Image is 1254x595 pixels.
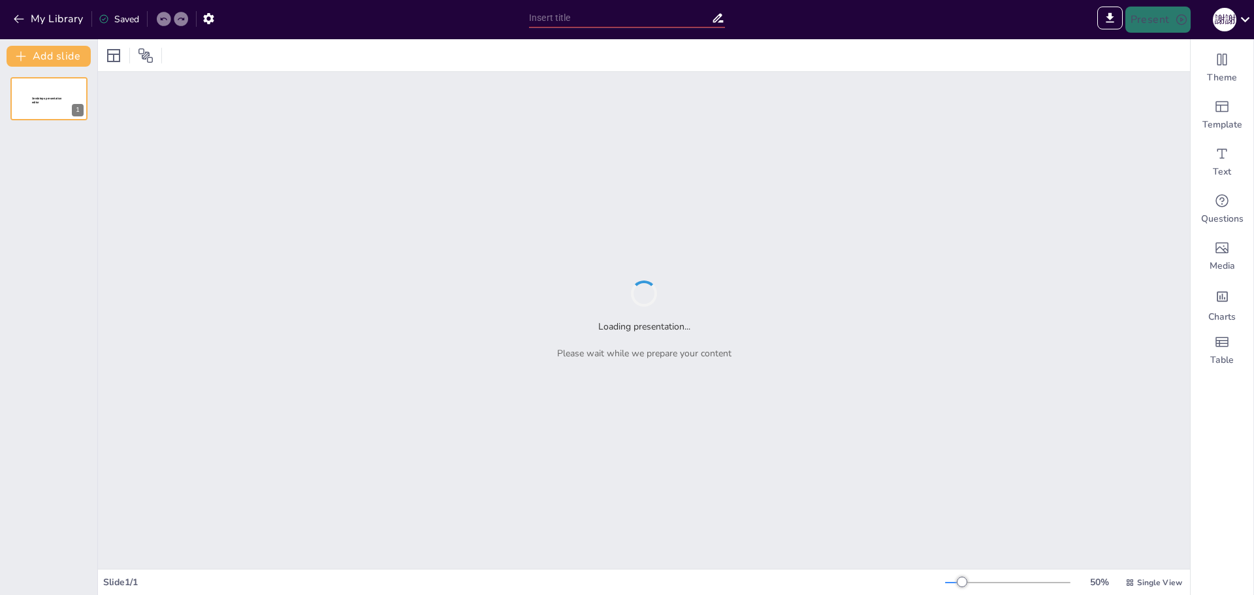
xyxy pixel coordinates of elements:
[557,347,731,360] p: Please wait while we prepare your content
[529,8,711,27] input: Insert title
[1084,575,1115,589] div: 50 %
[1097,7,1123,33] span: Export to PowerPoint
[598,320,690,333] h2: Loading presentation...
[138,48,153,63] span: Position
[1213,7,1236,33] button: 謝 謝
[1202,118,1242,131] span: Template
[1191,327,1253,374] div: Add a table
[1201,212,1244,226] span: Questions
[1191,233,1253,280] div: Add images, graphics, shapes or video
[103,575,945,589] div: Slide 1 / 1
[1191,280,1253,327] div: Add charts and graphs
[1191,186,1253,233] div: Get real-time input from your audience
[7,46,91,67] button: Add slide
[1213,8,1236,31] div: 謝 謝
[1137,577,1182,588] span: Single View
[1207,71,1237,84] span: Theme
[99,12,139,26] div: Saved
[32,97,62,104] span: Sendsteps presentation editor
[1125,7,1191,33] button: Present
[1210,354,1234,367] span: Table
[1191,92,1253,139] div: Add ready made slides
[72,104,84,116] div: 1
[10,8,89,29] button: My Library
[1191,139,1253,186] div: Add text boxes
[1191,44,1253,92] div: Change the overall theme
[1213,165,1231,178] span: Text
[1208,311,1236,324] span: Charts
[103,45,124,66] div: Layout
[1210,260,1235,273] span: Media
[10,77,88,120] div: 1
